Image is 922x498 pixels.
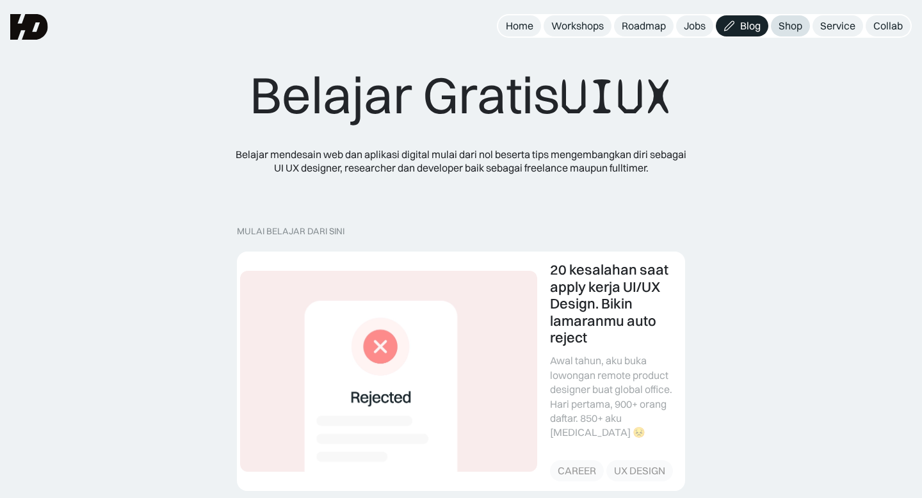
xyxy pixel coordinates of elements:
a: Shop [771,15,810,36]
div: Home [506,19,533,33]
div: Belajar Gratis [250,64,672,127]
a: Collab [866,15,910,36]
div: Blog [740,19,761,33]
span: UIUX [560,66,672,127]
a: Jobs [676,15,713,36]
div: Shop [779,19,802,33]
div: MULAI BELAJAR DARI SINI [237,226,685,237]
div: Collab [873,19,903,33]
div: Roadmap [622,19,666,33]
div: Service [820,19,855,33]
a: Home [498,15,541,36]
div: Workshops [551,19,604,33]
a: Workshops [544,15,611,36]
div: Belajar mendesain web dan aplikasi digital mulai dari nol beserta tips mengembangkan diri sebagai... [230,148,691,175]
div: Jobs [684,19,706,33]
a: Blog [716,15,768,36]
a: Roadmap [614,15,674,36]
a: Service [813,15,863,36]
